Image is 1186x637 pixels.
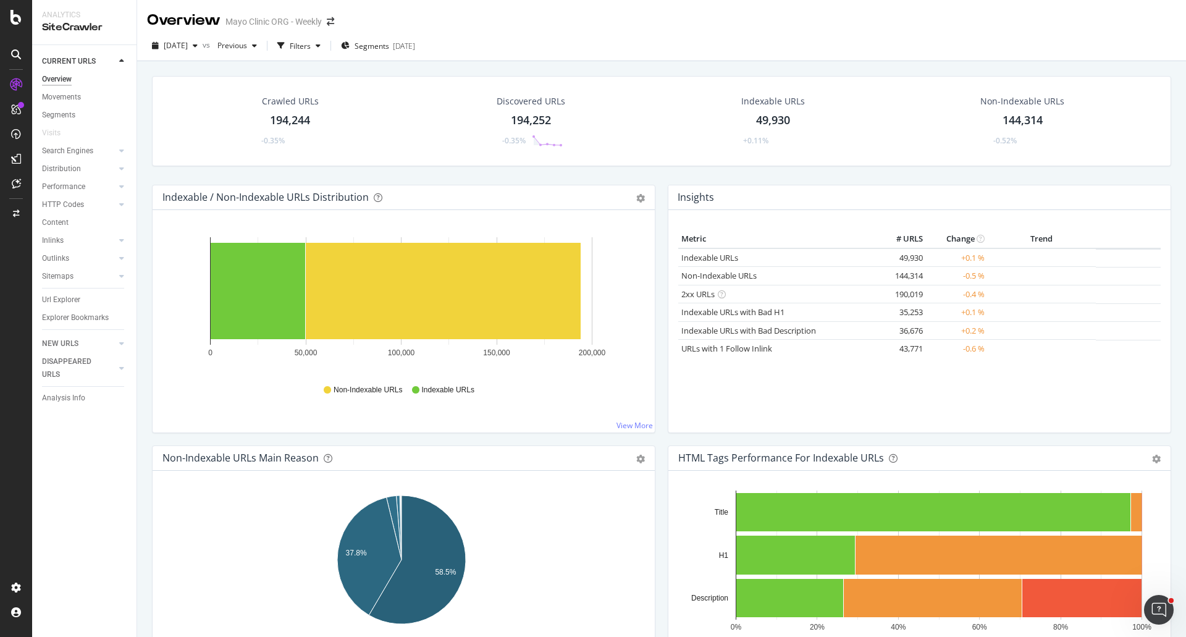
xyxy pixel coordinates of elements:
svg: A chart. [162,491,641,634]
td: 144,314 [877,267,926,285]
text: Title [715,508,729,517]
button: Filters [272,36,326,56]
div: NEW URLS [42,337,78,350]
span: vs [203,40,212,50]
div: Inlinks [42,234,64,247]
div: 144,314 [1003,112,1043,129]
div: Discovered URLs [497,95,565,108]
div: -0.52% [993,135,1017,146]
div: Outlinks [42,252,69,265]
div: 49,930 [756,112,790,129]
a: Outlinks [42,252,116,265]
div: -0.35% [502,135,526,146]
button: [DATE] [147,36,203,56]
a: Explorer Bookmarks [42,311,128,324]
a: Distribution [42,162,116,175]
td: 36,676 [877,321,926,340]
span: Non-Indexable URLs [334,385,402,395]
div: Analytics [42,10,127,20]
div: Content [42,216,69,229]
a: Movements [42,91,128,104]
iframe: Intercom live chat [1144,595,1174,625]
td: 190,019 [877,285,926,303]
a: CURRENT URLS [42,55,116,68]
span: Segments [355,41,389,51]
td: -0.5 % [926,267,988,285]
a: Url Explorer [42,293,128,306]
text: 200,000 [579,348,606,357]
text: 58.5% [435,568,456,576]
a: Analysis Info [42,392,128,405]
td: +0.1 % [926,248,988,267]
a: Indexable URLs with Bad H1 [681,306,784,318]
div: gear [636,455,645,463]
text: 60% [972,623,987,631]
h4: Insights [678,189,714,206]
text: 20% [810,623,825,631]
div: HTTP Codes [42,198,84,211]
th: # URLS [877,230,926,248]
td: 49,930 [877,248,926,267]
a: Overview [42,73,128,86]
text: 80% [1053,623,1068,631]
span: 2025 Oct. 1st [164,40,188,51]
div: Non-Indexable URLs Main Reason [162,452,319,464]
div: Search Engines [42,145,93,158]
div: Performance [42,180,85,193]
text: 50,000 [295,348,318,357]
div: Visits [42,127,61,140]
a: Segments [42,109,128,122]
div: Indexable / Non-Indexable URLs Distribution [162,191,369,203]
a: HTTP Codes [42,198,116,211]
div: Crawled URLs [262,95,319,108]
div: Indexable URLs [741,95,805,108]
a: Performance [42,180,116,193]
th: Metric [678,230,877,248]
div: DISAPPEARED URLS [42,355,104,381]
a: View More [616,420,653,431]
svg: A chart. [678,491,1156,634]
text: 0 [208,348,212,357]
a: 2xx URLs [681,289,715,300]
div: arrow-right-arrow-left [327,17,334,26]
div: SiteCrawler [42,20,127,35]
td: +0.1 % [926,303,988,322]
text: Description [691,594,728,602]
a: Content [42,216,128,229]
td: -0.4 % [926,285,988,303]
div: Url Explorer [42,293,80,306]
a: NEW URLS [42,337,116,350]
div: CURRENT URLS [42,55,96,68]
div: +0.11% [743,135,768,146]
a: URLs with 1 Follow Inlink [681,343,772,354]
a: Indexable URLs with Bad Description [681,325,816,336]
text: 100,000 [388,348,415,357]
div: -0.35% [261,135,285,146]
div: 194,244 [270,112,310,129]
div: Mayo Clinic ORG - Weekly [225,15,322,28]
div: Explorer Bookmarks [42,311,109,324]
div: Overview [147,10,221,31]
div: gear [636,194,645,203]
div: HTML Tags Performance for Indexable URLs [678,452,884,464]
text: 100% [1132,623,1151,631]
a: Visits [42,127,73,140]
div: Sitemaps [42,270,74,283]
div: [DATE] [393,41,415,51]
a: Indexable URLs [681,252,738,263]
text: 40% [891,623,906,631]
div: gear [1152,455,1161,463]
text: 150,000 [483,348,510,357]
text: 37.8% [346,549,367,557]
text: 0% [731,623,742,631]
td: -0.6 % [926,340,988,358]
a: DISAPPEARED URLS [42,355,116,381]
text: H1 [719,551,729,560]
svg: A chart. [162,230,641,373]
td: 43,771 [877,340,926,358]
span: Previous [212,40,247,51]
div: Analysis Info [42,392,85,405]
